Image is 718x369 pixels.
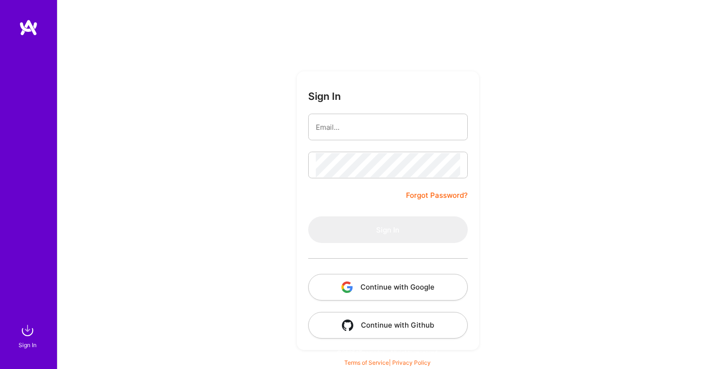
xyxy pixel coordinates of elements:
div: © 2025 ATeams Inc., All rights reserved. [57,340,718,364]
img: logo [19,19,38,36]
button: Continue with Github [308,312,468,339]
div: Sign In [19,340,37,350]
a: Forgot Password? [406,190,468,201]
span: | [344,359,431,366]
img: icon [341,282,353,293]
h3: Sign In [308,90,341,102]
button: Sign In [308,216,468,243]
img: icon [342,320,353,331]
img: sign in [18,321,37,340]
a: sign inSign In [20,321,37,350]
button: Continue with Google [308,274,468,301]
a: Terms of Service [344,359,389,366]
a: Privacy Policy [392,359,431,366]
input: Email... [316,115,460,139]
